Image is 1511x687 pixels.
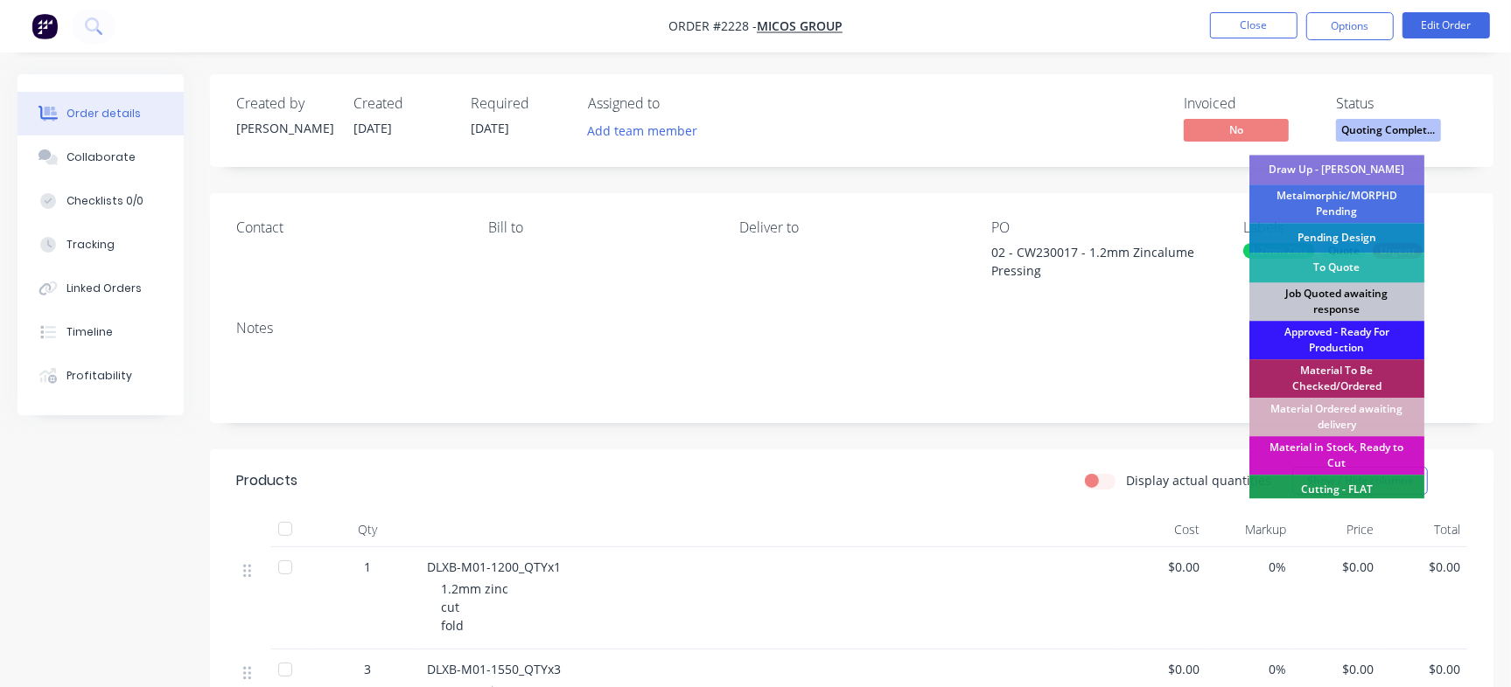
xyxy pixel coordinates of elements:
[1306,12,1394,40] button: Options
[1301,558,1374,576] span: $0.00
[1249,282,1424,321] div: Job Quoted awaiting response
[1249,398,1424,436] div: Material Ordered awaiting delivery
[1243,219,1467,236] div: Labels
[17,135,184,179] button: Collaborate
[1388,660,1460,678] span: $0.00
[1214,660,1286,678] span: 0%
[236,219,460,236] div: Contact
[1126,471,1271,489] label: Display actual quantities
[66,368,132,384] div: Profitability
[991,219,1215,236] div: PO
[488,219,712,236] div: Bill to
[236,119,332,137] div: [PERSON_NAME]
[1301,660,1374,678] span: $0.00
[353,95,450,112] div: Created
[1336,95,1467,112] div: Status
[588,95,763,112] div: Assigned to
[668,18,757,35] span: Order #2228 -
[1336,119,1441,141] span: Quoting Complet...
[1249,253,1424,282] div: To Quote
[991,243,1210,280] div: 02 - CW230017 - 1.2mm Zincalume Pressing
[588,119,707,142] button: Add team member
[1127,558,1200,576] span: $0.00
[1243,243,1315,259] div: 1.2mm Zinc
[1249,359,1424,398] div: Material To Be Checked/Ordered
[740,219,964,236] div: Deliver to
[1214,558,1286,576] span: 0%
[17,223,184,267] button: Tracking
[236,470,297,491] div: Products
[1381,512,1467,547] div: Total
[1127,660,1200,678] span: $0.00
[236,95,332,112] div: Created by
[17,92,184,135] button: Order details
[1184,119,1289,141] span: No
[1249,475,1424,504] div: Cutting - FLAT
[441,580,508,634] span: 1.2mm zinc cut fold
[66,324,113,340] div: Timeline
[1249,321,1424,359] div: Approved - Ready For Production
[427,661,561,677] span: DLXB-M01-1550_QTYx3
[1184,95,1315,112] div: Invoiced
[66,281,142,296] div: Linked Orders
[427,559,561,575] span: DLXB-M01-1200_QTYx1
[236,320,1467,337] div: Notes
[1249,184,1424,223] div: Metalmorphic/MORPHD Pending
[471,120,509,136] span: [DATE]
[66,237,115,253] div: Tracking
[364,558,371,576] span: 1
[364,660,371,678] span: 3
[757,18,843,35] a: Micos Group
[1120,512,1207,547] div: Cost
[1294,512,1381,547] div: Price
[17,267,184,310] button: Linked Orders
[1249,223,1424,253] div: Pending Design
[1249,436,1424,475] div: Material in Stock, Ready to Cut
[1207,512,1293,547] div: Markup
[66,193,143,209] div: Checklists 0/0
[1210,12,1298,38] button: Close
[1403,12,1490,38] button: Edit Order
[1336,119,1441,145] button: Quoting Complet...
[353,120,392,136] span: [DATE]
[578,119,707,142] button: Add team member
[66,106,141,121] div: Order details
[17,354,184,398] button: Profitability
[66,149,136,165] div: Collaborate
[17,179,184,223] button: Checklists 0/0
[1249,155,1424,184] div: Draw Up - [PERSON_NAME]
[315,512,420,547] div: Qty
[17,310,184,354] button: Timeline
[1388,558,1460,576] span: $0.00
[31,13,58,39] img: Factory
[471,95,567,112] div: Required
